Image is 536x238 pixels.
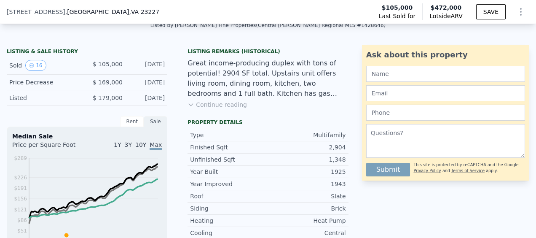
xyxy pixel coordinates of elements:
div: Price per Square Foot [12,141,87,154]
tspan: $51 [17,228,27,234]
span: Lotside ARV [429,12,462,20]
input: Email [366,85,525,101]
div: 1943 [268,180,346,188]
span: 10Y [135,141,146,148]
tspan: $121 [14,207,27,213]
div: Sold [9,60,80,71]
tspan: $191 [14,185,27,191]
a: Terms of Service [451,168,485,173]
tspan: $289 [14,155,27,161]
input: Name [366,66,525,82]
span: , [GEOGRAPHIC_DATA] [65,8,159,16]
span: $ 179,000 [93,95,123,101]
tspan: $86 [17,217,27,223]
span: $ 105,000 [93,61,123,68]
div: Price Decrease [9,78,80,87]
div: Great income-producing duplex with tons of potential! 2904 SF total. Upstairs unit offers living ... [188,58,348,99]
div: Listed [9,94,80,102]
div: 1,348 [268,155,346,164]
span: 3Y [125,141,132,148]
span: [STREET_ADDRESS] [7,8,65,16]
div: [DATE] [129,78,165,87]
span: $ 169,000 [93,79,123,86]
div: Year Built [190,168,268,176]
div: [DATE] [129,94,165,102]
div: LISTING & SALE HISTORY [7,48,167,57]
button: Continue reading [188,100,247,109]
div: Brick [268,204,346,213]
div: Ask about this property [366,49,525,61]
div: Roof [190,192,268,200]
span: Last Sold for [379,12,416,20]
div: Rent [120,116,144,127]
div: Sale [144,116,167,127]
button: View historical data [25,60,46,71]
span: $105,000 [382,3,413,12]
div: Siding [190,204,268,213]
span: Max [150,141,162,150]
div: Unfinished Sqft [190,155,268,164]
button: SAVE [476,4,506,19]
div: Heat Pump [268,216,346,225]
div: Finished Sqft [190,143,268,151]
span: $472,000 [431,4,462,11]
div: Central [268,229,346,237]
div: Listed by [PERSON_NAME] Fine Properties (Central [PERSON_NAME] Regional MLS #1428646) [150,22,386,28]
div: Multifamily [268,131,346,139]
div: Type [190,131,268,139]
a: Privacy Policy [413,168,441,173]
div: Slate [268,192,346,200]
div: 1925 [268,168,346,176]
div: Cooling [190,229,268,237]
button: Show Options [512,3,529,20]
div: Listing Remarks (Historical) [188,48,348,55]
div: Heating [190,216,268,225]
div: 2,904 [268,143,346,151]
div: [DATE] [129,60,165,71]
span: 1Y [114,141,121,148]
div: Median Sale [12,132,162,141]
input: Phone [366,105,525,121]
div: Year Improved [190,180,268,188]
div: Property details [188,119,348,126]
span: , VA 23227 [129,8,159,15]
tspan: $156 [14,196,27,202]
div: This site is protected by reCAPTCHA and the Google and apply. [413,160,525,176]
button: Submit [366,163,410,176]
tspan: $226 [14,175,27,181]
